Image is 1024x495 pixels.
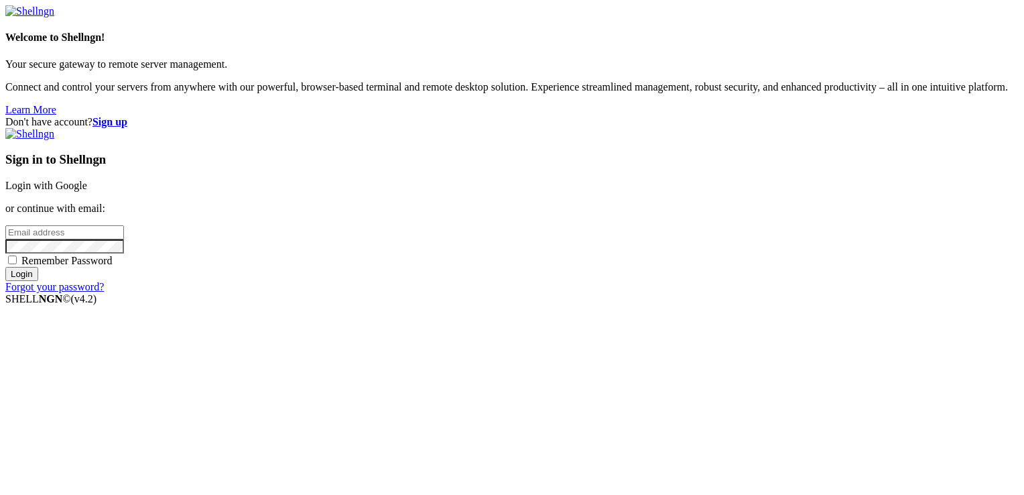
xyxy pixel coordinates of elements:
h3: Sign in to Shellngn [5,152,1019,167]
p: Your secure gateway to remote server management. [5,58,1019,70]
a: Sign up [92,116,127,127]
a: Forgot your password? [5,281,104,292]
p: or continue with email: [5,203,1019,215]
img: Shellngn [5,5,54,17]
a: Login with Google [5,180,87,191]
a: Learn More [5,104,56,115]
span: 4.2.0 [71,293,97,305]
h4: Welcome to Shellngn! [5,32,1019,44]
div: Don't have account? [5,116,1019,128]
p: Connect and control your servers from anywhere with our powerful, browser-based terminal and remo... [5,81,1019,93]
input: Remember Password [8,256,17,264]
input: Email address [5,225,124,239]
b: NGN [39,293,63,305]
span: Remember Password [21,255,113,266]
span: SHELL © [5,293,97,305]
img: Shellngn [5,128,54,140]
input: Login [5,267,38,281]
